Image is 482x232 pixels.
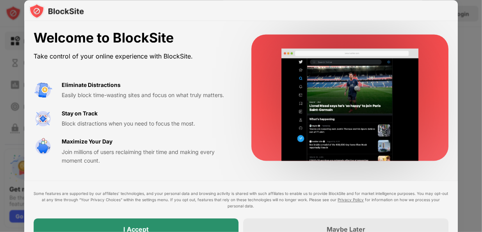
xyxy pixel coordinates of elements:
[62,81,121,89] div: Eliminate Distractions
[338,197,364,202] a: Privacy Policy
[34,190,449,209] div: Some features are supported by our affiliates’ technologies, and your personal data and browsing ...
[62,109,98,118] div: Stay on Track
[62,138,112,146] div: Maximize Your Day
[62,148,233,165] div: Join millions of users reclaiming their time and making every moment count.
[62,91,233,100] div: Easily block time-wasting sites and focus on what truly matters.
[34,81,52,99] img: value-avoid-distractions.svg
[34,30,233,46] div: Welcome to BlockSite
[34,138,52,156] img: value-safe-time.svg
[34,109,52,128] img: value-focus.svg
[34,51,233,62] div: Take control of your online experience with BlockSite.
[62,119,233,128] div: Block distractions when you need to focus the most.
[29,3,84,19] img: logo-blocksite.svg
